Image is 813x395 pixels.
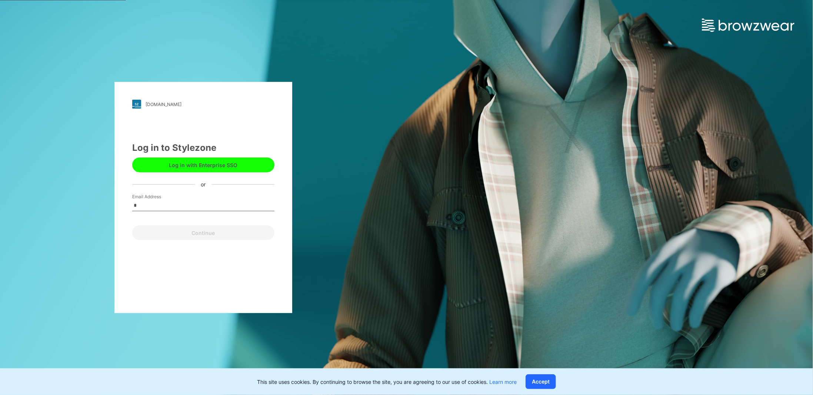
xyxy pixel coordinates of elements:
[526,374,556,389] button: Accept
[132,157,274,172] button: Log in with Enterprise SSO
[195,180,211,188] div: or
[132,100,141,109] img: stylezone-logo.562084cfcfab977791bfbf7441f1a819.svg
[132,100,274,109] a: [DOMAIN_NAME]
[132,141,274,155] div: Log in to Stylezone
[146,102,181,107] div: [DOMAIN_NAME]
[489,379,517,385] a: Learn more
[132,193,184,200] label: Email Address
[257,378,517,386] p: This site uses cookies. By continuing to browse the site, you are agreeing to our use of cookies.
[702,19,794,32] img: browzwear-logo.e42bd6dac1945053ebaf764b6aa21510.svg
